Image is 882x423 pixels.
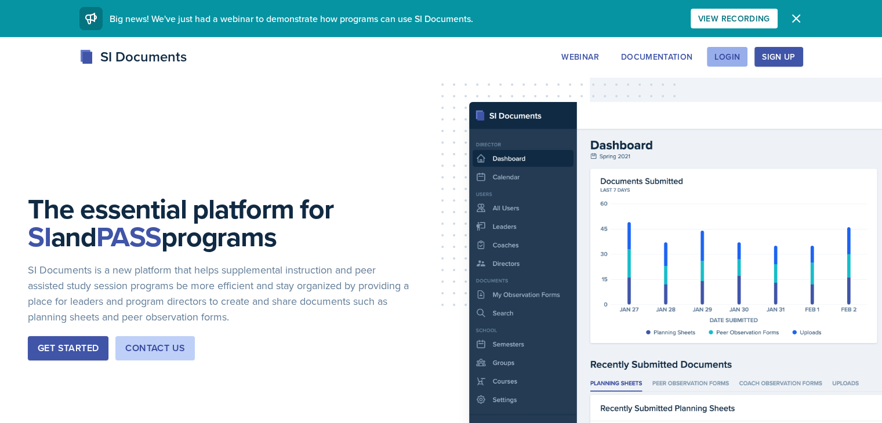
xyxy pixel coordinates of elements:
[28,336,108,360] button: Get Started
[115,336,195,360] button: Contact Us
[554,47,606,67] button: Webinar
[698,14,770,23] div: View Recording
[754,47,803,67] button: Sign Up
[110,12,473,25] span: Big news! We've just had a webinar to demonstrate how programs can use SI Documents.
[762,52,795,61] div: Sign Up
[614,47,700,67] button: Documentation
[691,9,778,28] button: View Recording
[707,47,747,67] button: Login
[621,52,693,61] div: Documentation
[561,52,598,61] div: Webinar
[714,52,740,61] div: Login
[79,46,187,67] div: SI Documents
[125,341,185,355] div: Contact Us
[38,341,99,355] div: Get Started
